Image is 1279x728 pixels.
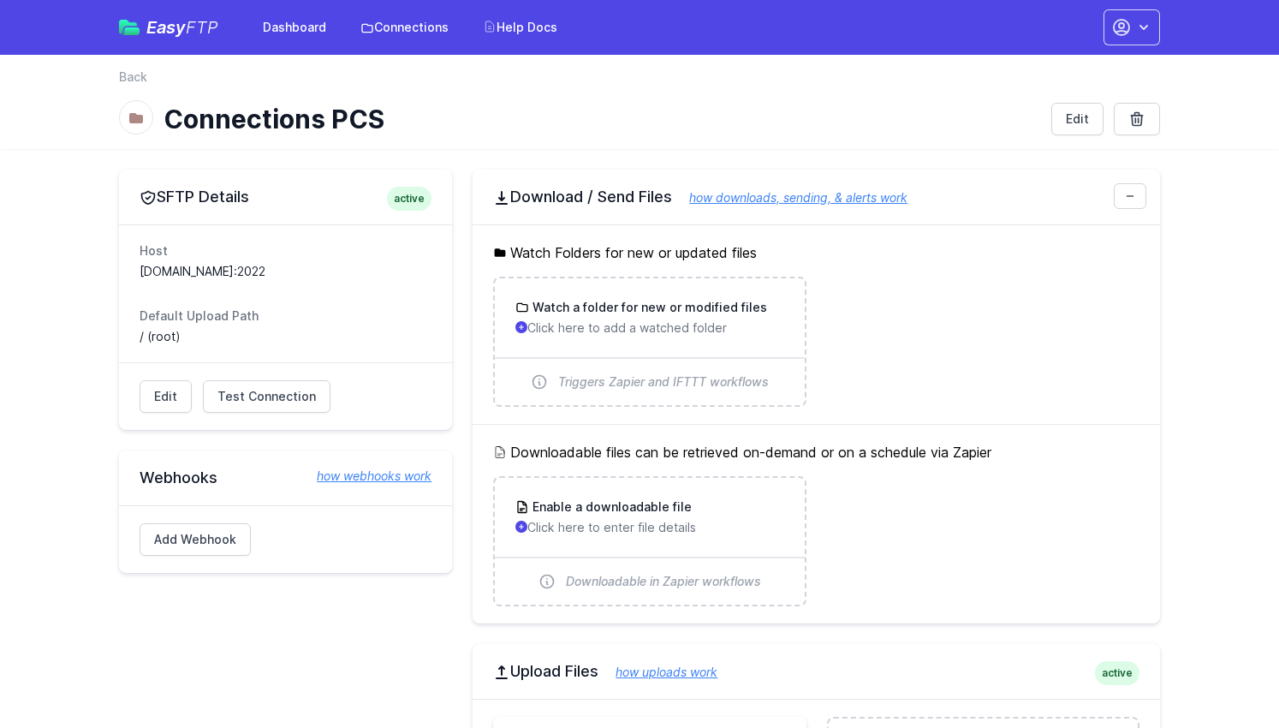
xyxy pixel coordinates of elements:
a: Enable a downloadable file Click here to enter file details Downloadable in Zapier workflows [495,478,804,605]
a: Help Docs [473,12,568,43]
dd: [DOMAIN_NAME]:2022 [140,263,431,280]
p: Click here to add a watched folder [515,319,783,337]
h5: Watch Folders for new or updated files [493,242,1139,263]
img: easyftp_logo.png [119,20,140,35]
h2: Upload Files [493,661,1139,682]
a: how webhooks work [300,468,431,485]
dd: / (root) [140,328,431,345]
h3: Enable a downloadable file [529,498,692,516]
dt: Host [140,242,431,260]
h5: Downloadable files can be retrieved on-demand or on a schedule via Zapier [493,442,1139,462]
span: Triggers Zapier and IFTTT workflows [558,373,769,391]
a: Test Connection [203,380,330,413]
dt: Default Upload Path [140,307,431,325]
h2: SFTP Details [140,187,431,207]
a: EasyFTP [119,19,218,36]
span: active [387,187,431,211]
a: Add Webhook [140,523,251,556]
span: active [1095,661,1139,685]
a: Edit [1051,103,1104,135]
h2: Download / Send Files [493,187,1139,207]
h2: Webhooks [140,468,431,488]
span: Test Connection [217,388,316,405]
h3: Watch a folder for new or modified files [529,299,767,316]
a: how uploads work [598,665,717,679]
a: Back [119,69,147,86]
nav: Breadcrumb [119,69,1160,96]
a: Dashboard [253,12,336,43]
a: Connections [350,12,459,43]
a: Edit [140,380,192,413]
h1: Connections PCS [164,104,1038,134]
span: FTP [186,17,218,38]
span: Easy [146,19,218,36]
p: Click here to enter file details [515,519,783,536]
span: Downloadable in Zapier workflows [566,573,761,590]
a: Watch a folder for new or modified files Click here to add a watched folder Triggers Zapier and I... [495,278,804,405]
a: how downloads, sending, & alerts work [672,190,907,205]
